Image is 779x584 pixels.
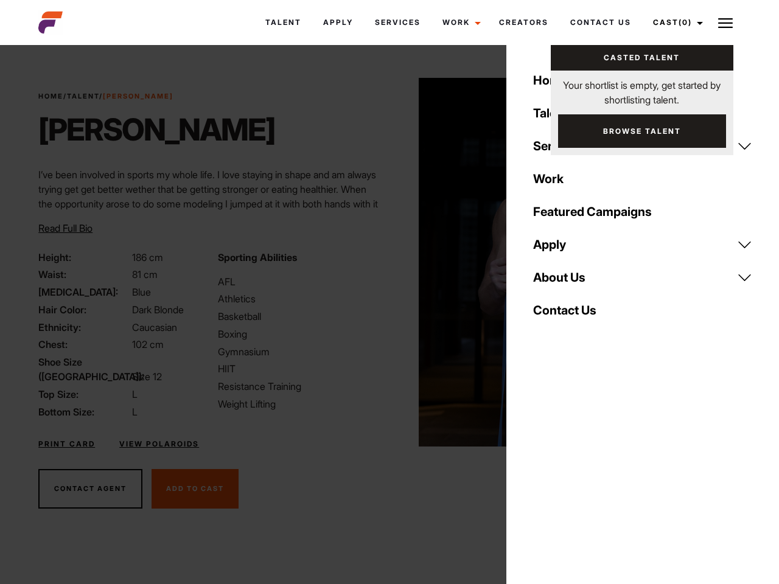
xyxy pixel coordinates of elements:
[38,337,130,352] span: Chest:
[431,6,488,39] a: Work
[218,397,382,411] li: Weight Lifting
[218,291,382,306] li: Athletics
[38,302,130,317] span: Hair Color:
[38,285,130,299] span: [MEDICAL_DATA]:
[132,251,163,263] span: 186 cm
[132,304,184,316] span: Dark Blonde
[526,97,760,130] a: Talent
[38,405,130,419] span: Bottom Size:
[38,320,130,335] span: Ethnicity:
[526,162,760,195] a: Work
[488,6,559,39] a: Creators
[551,45,733,71] a: Casted Talent
[38,91,173,102] span: / /
[38,355,130,384] span: Shoe Size ([GEOGRAPHIC_DATA]):
[218,379,382,394] li: Resistance Training
[38,111,275,148] h1: [PERSON_NAME]
[526,261,760,294] a: About Us
[132,388,138,400] span: L
[218,344,382,359] li: Gymnasium
[551,71,733,107] p: Your shortlist is empty, get started by shortlisting talent.
[526,195,760,228] a: Featured Campaigns
[218,274,382,289] li: AFL
[38,92,63,100] a: Home
[152,469,239,509] button: Add To Cast
[679,18,692,27] span: (0)
[132,406,138,418] span: L
[526,64,760,97] a: Home
[38,10,63,35] img: cropped-aefm-brand-fav-22-square.png
[132,321,177,333] span: Caucasian
[132,338,164,350] span: 102 cm
[526,130,760,162] a: Services
[38,267,130,282] span: Waist:
[166,484,224,493] span: Add To Cast
[132,268,158,280] span: 81 cm
[526,294,760,327] a: Contact Us
[132,370,162,383] span: Size 12
[364,6,431,39] a: Services
[132,286,151,298] span: Blue
[38,469,142,509] button: Contact Agent
[38,250,130,265] span: Height:
[218,327,382,341] li: Boxing
[218,361,382,376] li: HIIT
[67,92,99,100] a: Talent
[254,6,312,39] a: Talent
[642,6,710,39] a: Cast(0)
[558,114,726,148] a: Browse Talent
[559,6,642,39] a: Contact Us
[38,167,382,269] p: I’ve been involved in sports my whole life. I love staying in shape and am always trying get get ...
[312,6,364,39] a: Apply
[119,439,199,450] a: View Polaroids
[38,222,93,234] span: Read Full Bio
[218,251,297,263] strong: Sporting Abilities
[718,16,733,30] img: Burger icon
[218,309,382,324] li: Basketball
[103,92,173,100] strong: [PERSON_NAME]
[38,387,130,401] span: Top Size:
[38,221,93,235] button: Read Full Bio
[526,228,760,261] a: Apply
[38,439,95,450] a: Print Card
